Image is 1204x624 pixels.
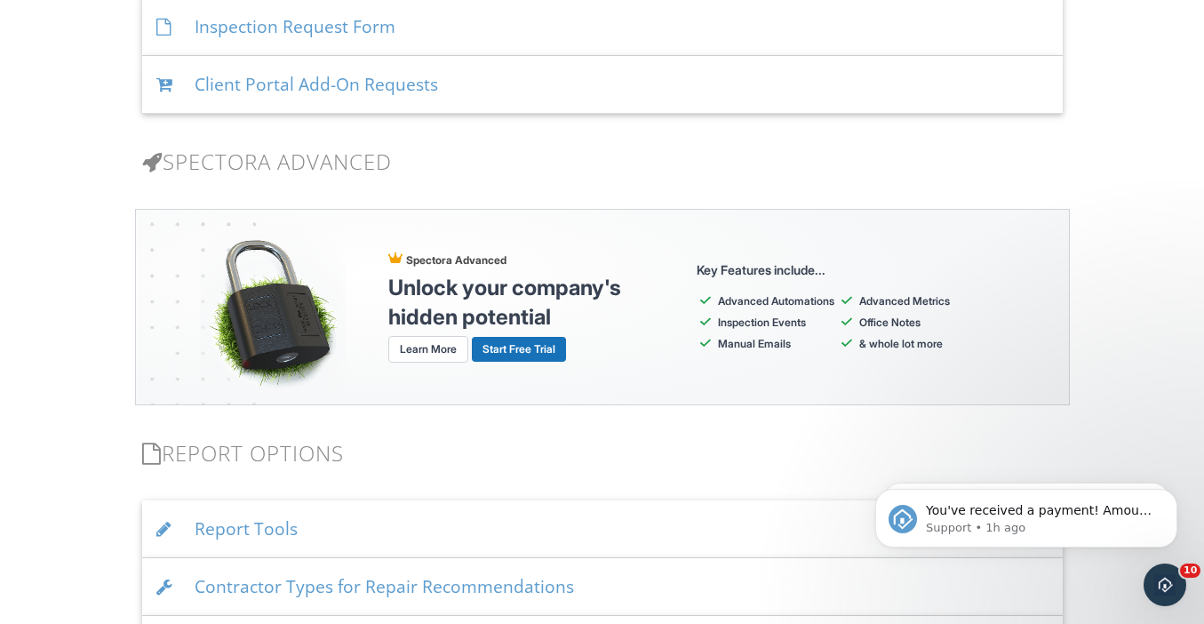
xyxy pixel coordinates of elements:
[1144,564,1186,606] iframe: Intercom live chat
[142,441,1063,465] h3: Report Options
[388,273,646,332] h4: Unlock your company's hidden potential
[718,314,834,332] li: Inspection Events
[142,149,1063,173] h3: Spectora Advanced
[142,500,1063,558] div: Report Tools
[472,337,566,362] a: Start Free Trial
[849,452,1204,576] iframe: Intercom notifications message
[859,292,976,310] li: Advanced Metrics
[388,252,646,269] p: Spectora Advanced
[142,56,1063,114] div: Client Portal Add-On Requests
[859,335,976,353] li: & whole lot more
[388,336,468,363] a: Learn More
[136,209,256,405] img: advanced-banner-bg-f6ff0eecfa0ee76150a1dea9fec4b49f333892f74bc19f1b897a312d7a1b2ff3.png
[142,558,1063,616] div: Contractor Types for Repair Recommendations
[859,314,976,332] li: Office Notes
[77,52,306,260] span: You've received a payment! Amount $448.00 Fee $0.00 Net $448.00 Transaction # pi_3SCj5zK7snlDGpRF...
[200,223,346,391] img: advanced-banner-lock-bf2dd22045aa92028a05da25ec7952b8f03d05eaf7d1d8cb809cafb6bacd2dbd.png
[718,335,834,353] li: Manual Emails
[718,292,834,310] li: Advanced Automations
[1180,564,1200,578] span: 10
[697,261,976,279] p: Key Features include...
[77,68,307,84] p: Message from Support, sent 1h ago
